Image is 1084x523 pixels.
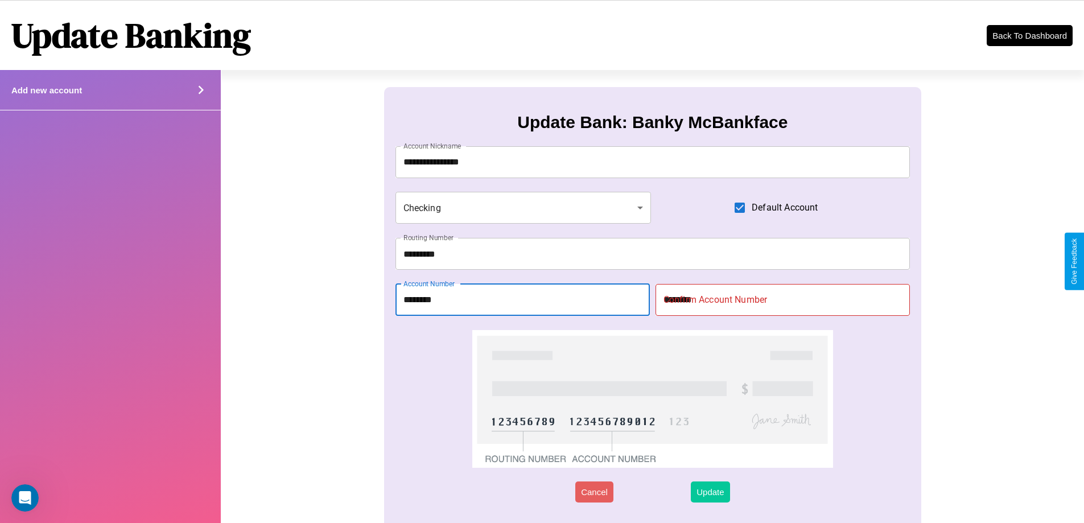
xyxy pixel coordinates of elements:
[11,85,82,95] h4: Add new account
[691,481,729,503] button: Update
[395,192,652,224] div: Checking
[575,481,613,503] button: Cancel
[1070,238,1078,285] div: Give Feedback
[11,12,251,59] h1: Update Banking
[517,113,788,132] h3: Update Bank: Banky McBankface
[11,484,39,512] iframe: Intercom live chat
[987,25,1073,46] button: Back To Dashboard
[403,141,461,151] label: Account Nickname
[403,279,455,289] label: Account Number
[752,201,818,215] span: Default Account
[472,330,832,468] img: check
[403,233,454,242] label: Routing Number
